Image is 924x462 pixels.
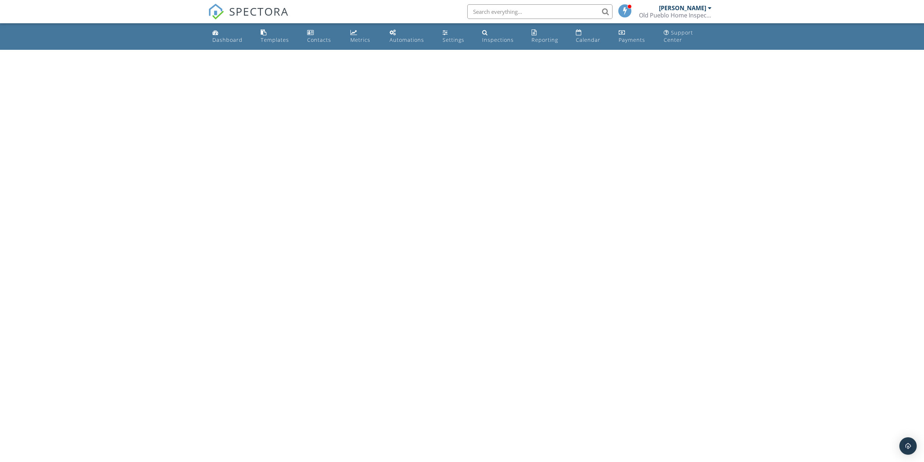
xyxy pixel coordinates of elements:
[258,26,298,47] a: Templates
[573,26,610,47] a: Calendar
[229,4,289,19] span: SPECTORA
[304,26,342,47] a: Contacts
[347,26,381,47] a: Metrics
[639,12,712,19] div: Old Pueblo Home Inspection
[576,36,601,43] div: Calendar
[443,36,464,43] div: Settings
[261,36,289,43] div: Templates
[307,36,331,43] div: Contacts
[208,4,224,20] img: The Best Home Inspection Software - Spectora
[467,4,612,19] input: Search everything...
[479,26,523,47] a: Inspections
[350,36,370,43] div: Metrics
[212,36,243,43] div: Dashboard
[482,36,514,43] div: Inspections
[532,36,558,43] div: Reporting
[664,29,693,43] div: Support Center
[209,26,252,47] a: Dashboard
[661,26,715,47] a: Support Center
[619,36,645,43] div: Payments
[529,26,567,47] a: Reporting
[440,26,473,47] a: Settings
[616,26,655,47] a: Payments
[387,26,434,47] a: Automations (Basic)
[659,4,706,12] div: [PERSON_NAME]
[208,10,289,25] a: SPECTORA
[899,437,917,455] div: Open Intercom Messenger
[390,36,424,43] div: Automations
